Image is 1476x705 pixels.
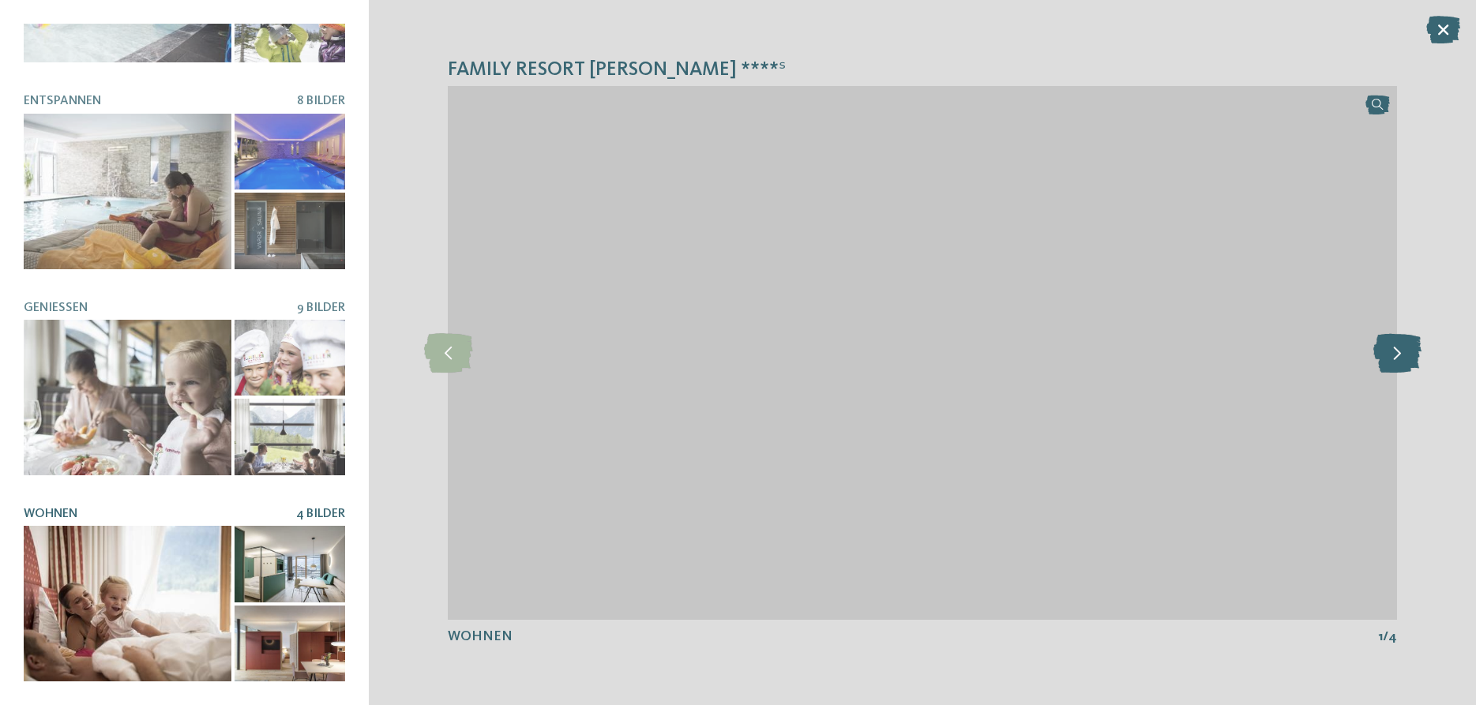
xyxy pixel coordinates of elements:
[1383,628,1388,646] span: /
[448,56,786,84] span: Family Resort [PERSON_NAME] ****ˢ
[1378,628,1383,646] span: 1
[24,95,101,107] span: Entspannen
[24,508,77,520] span: Wohnen
[297,302,345,314] span: 9 Bilder
[1388,628,1397,646] span: 4
[296,508,345,520] span: 4 Bilder
[24,302,88,314] span: Genießen
[297,95,345,107] span: 8 Bilder
[448,86,1397,620] img: Family Resort Rainer ****ˢ
[448,629,513,643] span: Wohnen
